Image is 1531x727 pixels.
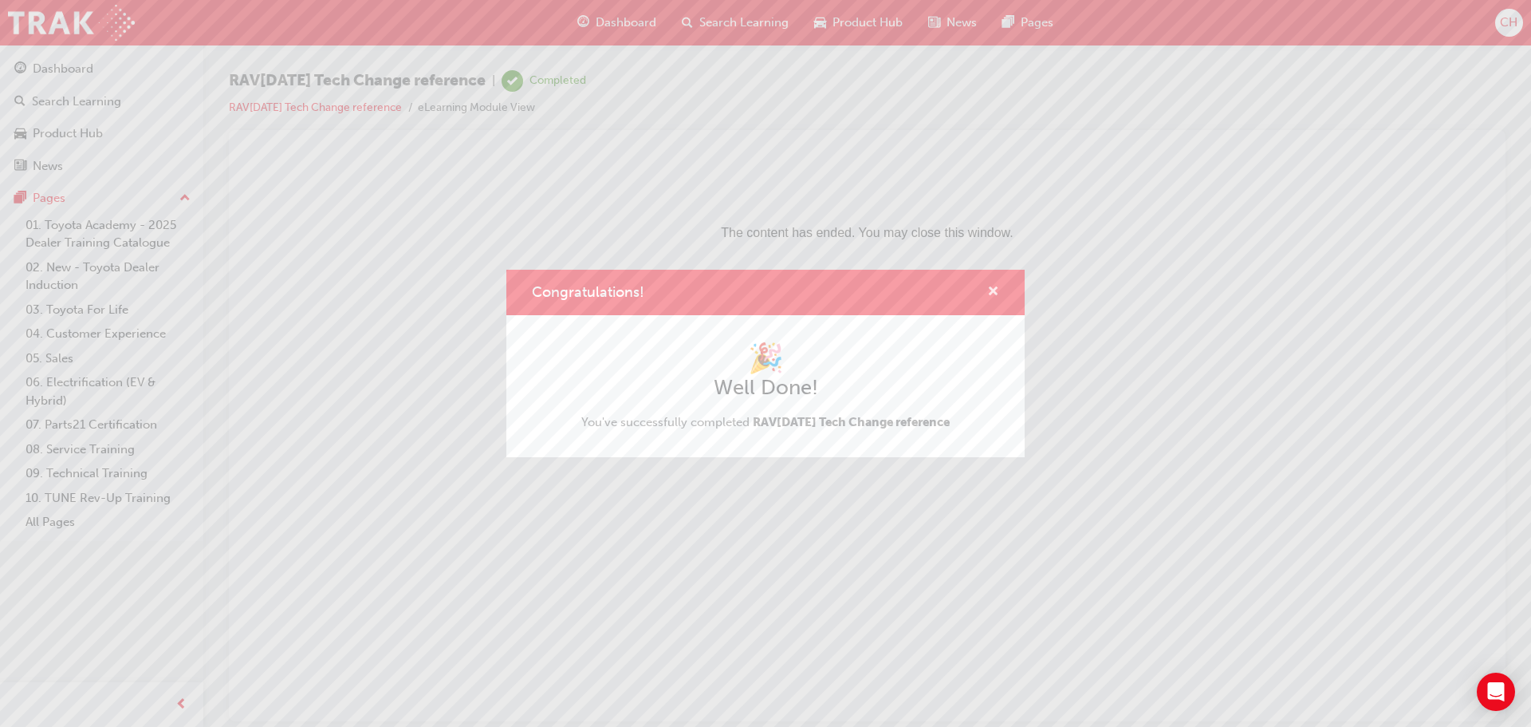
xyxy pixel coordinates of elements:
[581,413,950,432] span: You've successfully completed
[987,286,999,300] span: cross-icon
[1477,673,1515,711] div: Open Intercom Messenger
[532,283,644,301] span: Congratulations!
[581,341,950,376] h1: 🎉
[6,13,1245,85] p: The content has ended. You may close this window.
[753,415,950,429] span: RAV[DATE] Tech Change reference
[581,375,950,401] h2: Well Done!
[506,270,1025,456] div: Congratulations!
[987,283,999,302] button: cross-icon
